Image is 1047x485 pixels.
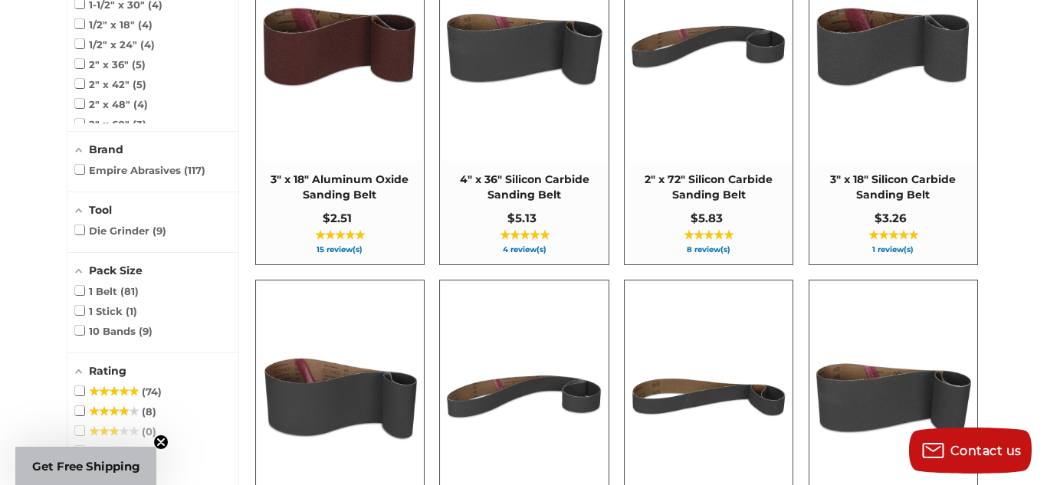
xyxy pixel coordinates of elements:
span: 4" x 36" Silicon Carbide Sanding Belt [448,172,600,202]
span: 2" x 48" [75,98,148,110]
span: 1/2" x 18" [75,18,153,31]
span: 5 [132,58,146,70]
span: 2" x 60" [75,118,146,130]
span: Brand [89,143,123,156]
span: 74 [142,385,162,398]
span: 2" x 72" Silicon Carbide Sanding Belt [632,172,785,202]
span: 10 Bands [75,325,153,337]
button: Contact us [909,428,1032,474]
div: Get Free ShippingClose teaser [15,447,156,485]
span: 2" x 36" [75,58,146,70]
span: 3" x 18" Silicon Carbide Sanding Belt [817,172,970,202]
span: $2.51 [323,211,352,225]
span: Empire Abrasives [75,164,205,176]
span: ★★★★★ [89,425,139,437]
span: 9 [153,224,166,237]
span: 1 Stick [75,305,137,317]
span: ★★★★★ [868,229,918,241]
span: 1 Belt [75,285,139,297]
span: ★★★★★ [89,385,139,398]
img: 2" x 42" Silicon Carbide File Belt [441,313,607,479]
span: $3.26 [875,211,907,225]
span: 8 [142,405,156,418]
span: 81 [120,285,139,297]
button: Close teaser [153,434,169,450]
span: 5 [133,78,146,90]
span: ★★★★★ [315,229,365,241]
span: 3 [133,118,146,130]
span: 1/2" x 24" [75,38,155,51]
span: Die Grinder [75,224,166,237]
span: ★★★★★ [684,229,734,241]
span: 4 [138,18,153,31]
span: 9 [139,325,153,337]
img: 6" x 48" Silicon Carbide File Belt [257,313,423,479]
span: 8 review(s) [632,246,785,254]
span: Tool [89,203,112,217]
span: 2" x 42" [75,78,146,90]
span: 3" x 18" Aluminum Oxide Sanding Belt [264,172,416,202]
img: 4" x 24" Silicon Carbide File Belt [810,313,976,479]
span: ★★★★★ [89,405,139,418]
span: $5.83 [691,211,723,225]
span: 15 review(s) [264,246,416,254]
span: 4 review(s) [448,246,600,254]
span: 1 review(s) [817,246,970,254]
span: Get Free Shipping [32,459,140,474]
span: Contact us [950,444,1022,458]
img: 1" x 30" Silicon Carbide File Belt [625,313,792,479]
span: 1 [126,305,137,317]
span: ★★★★★ [89,445,139,457]
span: 4 [133,98,148,110]
span: 0 [142,425,156,437]
span: ★★★★★ [500,229,550,241]
span: Rating [89,364,126,378]
span: 0 [142,445,156,457]
span: $5.13 [507,211,537,225]
span: Pack Size [89,264,143,277]
span: 117 [184,164,205,176]
span: 4 [140,38,155,51]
